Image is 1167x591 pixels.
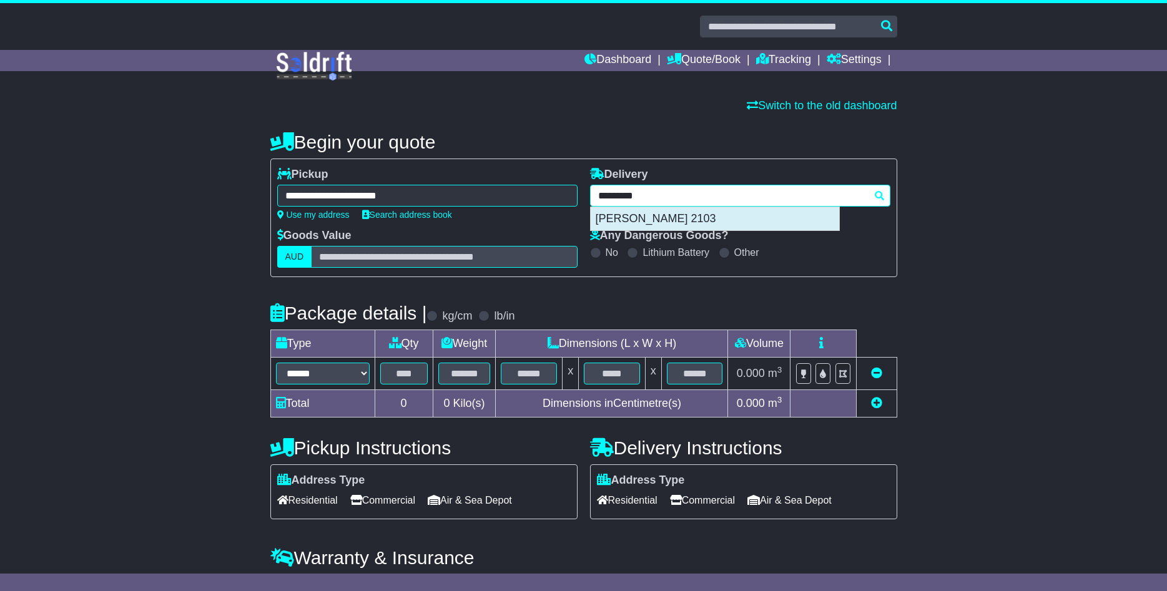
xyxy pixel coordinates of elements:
[270,330,375,358] td: Type
[597,474,685,487] label: Address Type
[433,330,496,358] td: Weight
[643,247,709,258] label: Lithium Battery
[433,390,496,418] td: Kilo(s)
[747,491,832,510] span: Air & Sea Depot
[277,246,312,268] label: AUD
[270,390,375,418] td: Total
[442,310,472,323] label: kg/cm
[606,247,618,258] label: No
[728,330,790,358] td: Volume
[270,132,897,152] h4: Begin your quote
[270,547,897,568] h4: Warranty & Insurance
[362,210,452,220] a: Search address book
[496,330,728,358] td: Dimensions (L x W x H)
[590,185,890,207] typeahead: Please provide city
[737,367,765,379] span: 0.000
[645,358,661,390] td: x
[375,330,433,358] td: Qty
[734,247,759,258] label: Other
[667,50,741,71] a: Quote/Book
[375,390,433,418] td: 0
[590,168,648,182] label: Delivery
[871,367,882,379] a: Remove this item
[597,491,657,510] span: Residential
[737,397,765,409] span: 0.000
[584,50,651,71] a: Dashboard
[747,99,897,112] a: Switch to the old dashboard
[777,365,782,374] sup: 3
[756,50,811,71] a: Tracking
[871,397,882,409] a: Add new item
[670,491,735,510] span: Commercial
[768,367,782,379] span: m
[443,397,450,409] span: 0
[277,474,365,487] label: Address Type
[277,210,350,220] a: Use my address
[768,397,782,409] span: m
[428,491,512,510] span: Air & Sea Depot
[590,437,897,458] h4: Delivery Instructions
[277,491,338,510] span: Residential
[270,303,427,323] h4: Package details |
[563,358,579,390] td: x
[591,207,839,231] div: [PERSON_NAME] 2103
[590,229,729,243] label: Any Dangerous Goods?
[827,50,882,71] a: Settings
[496,390,728,418] td: Dimensions in Centimetre(s)
[494,310,515,323] label: lb/in
[277,168,328,182] label: Pickup
[270,437,578,458] h4: Pickup Instructions
[777,395,782,404] sup: 3
[350,491,415,510] span: Commercial
[277,229,352,243] label: Goods Value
